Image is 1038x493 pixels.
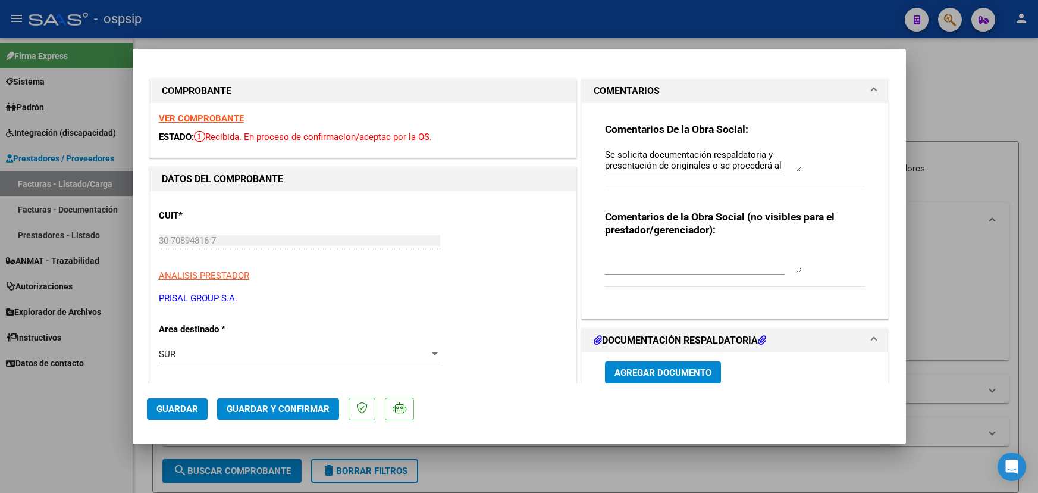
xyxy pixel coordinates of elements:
[159,113,244,124] a: VER COMPROBANTE
[594,84,660,98] h1: COMENTARIOS
[227,404,330,414] span: Guardar y Confirmar
[217,398,339,420] button: Guardar y Confirmar
[159,323,281,336] p: Area destinado *
[159,132,194,142] span: ESTADO:
[147,398,208,420] button: Guardar
[162,173,283,185] strong: DATOS DEL COMPROBANTE
[582,79,889,103] mat-expansion-panel-header: COMENTARIOS
[582,103,889,319] div: COMENTARIOS
[159,292,567,305] p: PRISAL GROUP S.A.
[605,361,721,383] button: Agregar Documento
[162,85,231,96] strong: COMPROBANTE
[156,404,198,414] span: Guardar
[582,329,889,352] mat-expansion-panel-header: DOCUMENTACIÓN RESPALDATORIA
[159,270,249,281] span: ANALISIS PRESTADOR
[159,209,281,223] p: CUIT
[594,333,766,348] h1: DOCUMENTACIÓN RESPALDATORIA
[614,367,711,378] span: Agregar Documento
[605,123,748,135] strong: Comentarios De la Obra Social:
[998,453,1026,481] div: Open Intercom Messenger
[159,383,281,397] p: Facturado por orden de
[605,211,835,236] strong: Comentarios de la Obra Social (no visibles para el prestador/gerenciador):
[194,132,432,142] span: Recibida. En proceso de confirmacion/aceptac por la OS.
[159,349,175,360] span: SUR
